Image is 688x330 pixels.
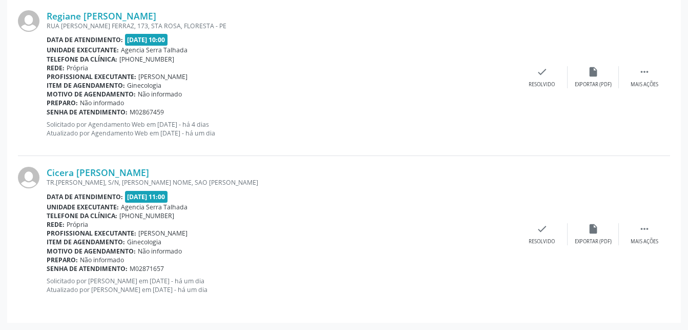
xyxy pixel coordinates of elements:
i: check [536,223,548,235]
i: insert_drive_file [588,66,599,77]
b: Motivo de agendamento: [47,247,136,256]
b: Unidade executante: [47,203,119,211]
span: Agencia Serra Talhada [121,46,187,54]
b: Profissional executante: [47,72,136,81]
span: Não informado [138,247,182,256]
span: Não informado [80,99,124,107]
span: [DATE] 10:00 [125,34,168,46]
span: Própria [67,220,88,229]
div: Exportar (PDF) [575,81,612,88]
b: Preparo: [47,99,78,107]
p: Solicitado por [PERSON_NAME] em [DATE] - há um dia Atualizado por [PERSON_NAME] em [DATE] - há um... [47,277,516,294]
div: Exportar (PDF) [575,238,612,245]
i: check [536,66,548,77]
b: Preparo: [47,256,78,264]
div: TR.[PERSON_NAME], S/N, [PERSON_NAME] NOME, SAO [PERSON_NAME] [47,178,516,187]
b: Unidade executante: [47,46,119,54]
p: Solicitado por Agendamento Web em [DATE] - há 4 dias Atualizado por Agendamento Web em [DATE] - h... [47,120,516,138]
b: Data de atendimento: [47,35,123,44]
span: [PERSON_NAME] [138,229,187,238]
span: [PHONE_NUMBER] [119,211,174,220]
span: Própria [67,64,88,72]
span: [PERSON_NAME] [138,72,187,81]
b: Data de atendimento: [47,192,123,201]
div: Resolvido [529,238,555,245]
span: Ginecologia [127,238,161,246]
span: Não informado [138,90,182,99]
i: insert_drive_file [588,223,599,235]
img: img [18,167,39,188]
span: Agencia Serra Talhada [121,203,187,211]
b: Telefone da clínica: [47,211,117,220]
b: Item de agendamento: [47,81,125,90]
span: M02871657 [130,264,164,273]
b: Motivo de agendamento: [47,90,136,99]
b: Senha de atendimento: [47,264,128,273]
span: M02867459 [130,108,164,117]
b: Item de agendamento: [47,238,125,246]
img: img [18,10,39,32]
b: Telefone da clínica: [47,55,117,64]
span: Não informado [80,256,124,264]
i:  [639,223,650,235]
b: Rede: [47,220,65,229]
span: [DATE] 11:00 [125,191,168,203]
div: Mais ações [631,238,658,245]
div: RUA [PERSON_NAME] FERRAZ, 173, STA ROSA, FLORESTA - PE [47,22,516,30]
div: Mais ações [631,81,658,88]
a: Regiane [PERSON_NAME] [47,10,156,22]
i:  [639,66,650,77]
b: Senha de atendimento: [47,108,128,117]
div: Resolvido [529,81,555,88]
b: Rede: [47,64,65,72]
b: Profissional executante: [47,229,136,238]
span: [PHONE_NUMBER] [119,55,174,64]
a: Cicera [PERSON_NAME] [47,167,149,178]
span: Ginecologia [127,81,161,90]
